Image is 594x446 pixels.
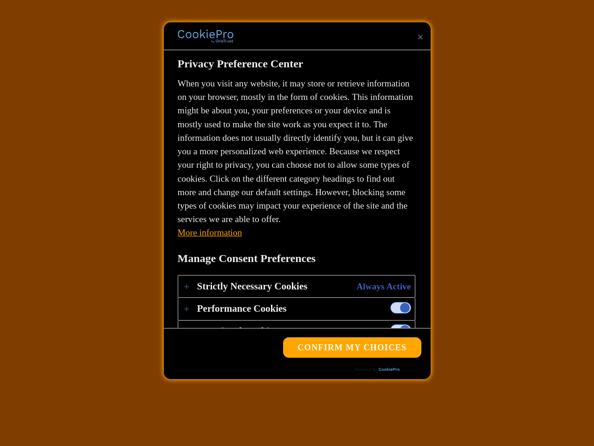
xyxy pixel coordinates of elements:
[178,55,415,72] h2: Privacy Preference Center
[164,22,431,379] div: Privacy Preference Center
[355,367,426,379] a: Powered by OneTrust Opens in a new Tab
[178,29,233,43] img: Company Logo
[283,337,421,358] button: Confirm My Choices
[178,251,415,270] h3: Manage Consent Preferences
[178,228,242,237] a: More information about your privacy, opens in a new tab
[410,27,431,47] button: Close
[178,27,233,46] div: Company Logo
[178,77,415,240] div: When you visit any website, it may store or retrieve information on your browser, mostly in the f...
[355,367,400,372] img: Powered by OneTrust Opens in a new Tab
